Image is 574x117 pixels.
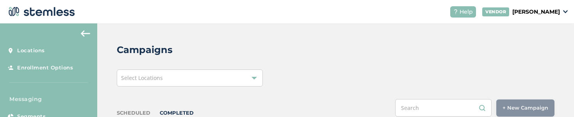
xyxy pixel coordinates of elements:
img: icon_down-arrow-small-66adaf34.svg [563,10,568,13]
img: logo-dark-0685b13c.svg [6,4,75,19]
iframe: Chat Widget [535,80,574,117]
span: Help [460,8,473,16]
h2: Campaigns [117,43,173,57]
img: icon-help-white-03924b79.svg [453,9,458,14]
div: SCHEDULED [117,109,150,117]
input: Search [395,99,492,117]
div: VENDOR [482,7,509,16]
span: Locations [17,47,45,55]
span: Enrollment Options [17,64,73,72]
span: Select Locations [121,74,163,82]
img: icon-arrow-back-accent-c549486e.svg [81,30,90,37]
p: [PERSON_NAME] [512,8,560,16]
div: COMPLETED [160,109,194,117]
